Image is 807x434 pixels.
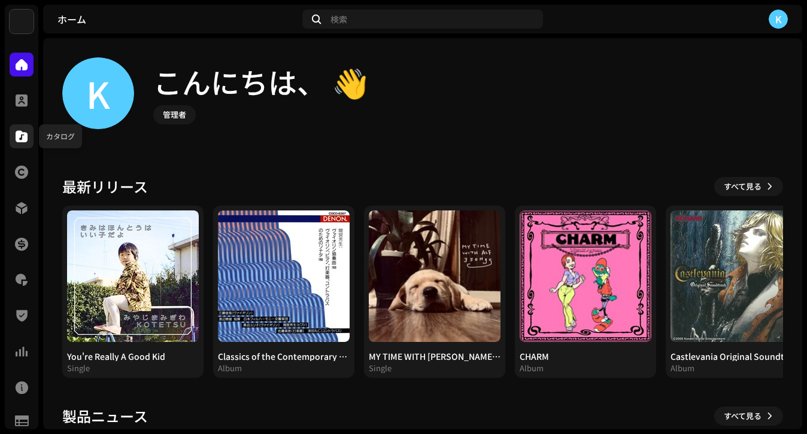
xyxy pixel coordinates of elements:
span: 検索 [330,14,347,24]
h3: 最新リリース [62,177,148,196]
span: すべて見る [724,175,762,198]
img: 83356377-1cdd-4fbb-b144-cbaf9b4e0409 [369,210,500,342]
div: ホーム [57,14,298,24]
button: すべて見る [714,407,783,426]
img: bdd2eae0-243f-4423-bba0-9c1651befa36 [520,210,651,342]
div: K [769,10,788,29]
div: K [62,57,134,129]
div: Single [67,363,90,373]
img: f5a63c1e-b2ad-4ac3-94a7-688b88b0414c [671,210,802,342]
div: Album [520,363,544,373]
div: CHARM [520,352,651,361]
img: 2ed3fedc-427e-4e3a-83cd-bc278c21c457 [67,210,199,342]
div: Classics of the Contemporary Music - 7 [PERSON_NAME]: Concerto for Violin / [MEDICAL_DATA] for Vi... [218,352,350,361]
div: こんにちは、 👋 [153,62,368,100]
img: 702f26e9-365c-4195-a574-c44c96135603 [218,210,350,342]
div: Album [218,363,242,373]
div: Single [369,363,392,373]
div: Castlevania Original Soundtrack [671,352,802,361]
div: MY TIME WITH [PERSON_NAME] 3 SONGS [369,352,500,361]
img: 94c1d8ef-eac2-46f1-b728-fe59f34308f6 [10,10,34,33]
div: Album [671,363,694,373]
h3: 製品ニュース [62,407,148,426]
span: すべて見る [724,404,762,428]
div: You're Really A Good Kid [67,352,199,361]
button: すべて見る [714,177,783,196]
div: 管理者 [163,108,186,122]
